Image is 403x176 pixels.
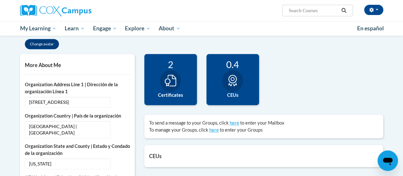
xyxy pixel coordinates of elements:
[149,59,192,70] div: 2
[364,5,383,15] button: Account Settings
[93,25,117,32] span: Engage
[20,25,56,32] span: My Learning
[159,25,180,32] span: About
[211,92,254,99] label: CEUs
[65,25,85,32] span: Learn
[25,97,111,108] span: [STREET_ADDRESS]
[25,158,111,169] span: [US_STATE]
[240,120,284,126] span: to enter your Mailbox
[353,22,388,35] a: En español
[230,120,239,126] a: here
[149,127,208,133] span: To manage your Groups, click
[25,121,111,138] span: [GEOGRAPHIC_DATA] | [GEOGRAPHIC_DATA]
[220,127,263,133] span: to enter your Groups
[20,5,91,16] img: Cox Campus
[339,7,349,14] button: Search
[149,153,378,159] h5: CEUs
[25,39,59,49] button: Change avatar
[25,112,130,119] label: Organization Country | País de la organización
[211,59,254,70] div: 0.4
[357,25,384,32] span: En español
[89,21,121,36] a: Engage
[16,21,61,36] a: My Learning
[149,92,192,99] label: Certificates
[209,127,219,133] a: here
[288,7,339,14] input: Search Courses
[125,25,150,32] span: Explore
[155,21,184,36] a: About
[378,150,398,171] iframe: Button to launch messaging window
[15,21,388,36] div: Main menu
[25,62,130,68] h5: More About Me
[25,81,130,95] label: Organization Address Line 1 | Dirección de la organización Línea 1
[25,143,130,157] label: Organization State and County | Estado y Condado de la organización
[61,21,89,36] a: Learn
[121,21,155,36] a: Explore
[149,120,229,126] span: To send a message to your Groups, click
